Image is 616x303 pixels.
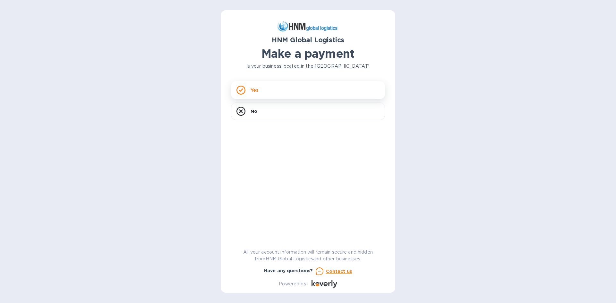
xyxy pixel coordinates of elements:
[279,281,306,287] p: Powered by
[251,87,258,93] p: Yes
[251,108,257,114] p: No
[264,268,313,273] b: Have any questions?
[231,63,385,70] p: Is your business located in the [GEOGRAPHIC_DATA]?
[272,36,345,44] b: HNM Global Logistics
[231,249,385,262] p: All your account information will remain secure and hidden from HNM Global Logistics and other bu...
[326,269,352,274] u: Contact us
[231,47,385,60] h1: Make a payment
